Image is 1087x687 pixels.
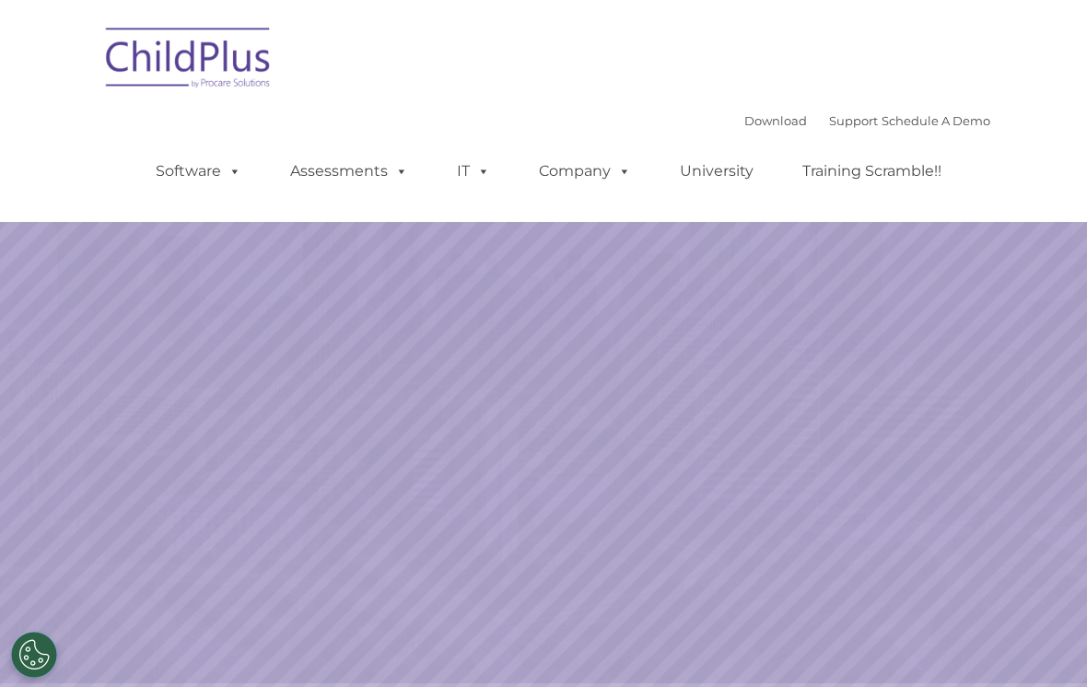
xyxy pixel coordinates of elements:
[784,153,960,190] a: Training Scramble!!
[438,153,508,190] a: IT
[744,113,990,128] font: |
[744,113,807,128] a: Download
[882,113,990,128] a: Schedule A Demo
[739,324,926,372] a: Learn More
[520,153,649,190] a: Company
[11,632,57,678] button: Cookies Settings
[661,153,772,190] a: University
[829,113,878,128] a: Support
[97,15,281,107] img: ChildPlus by Procare Solutions
[272,153,427,190] a: Assessments
[137,153,260,190] a: Software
